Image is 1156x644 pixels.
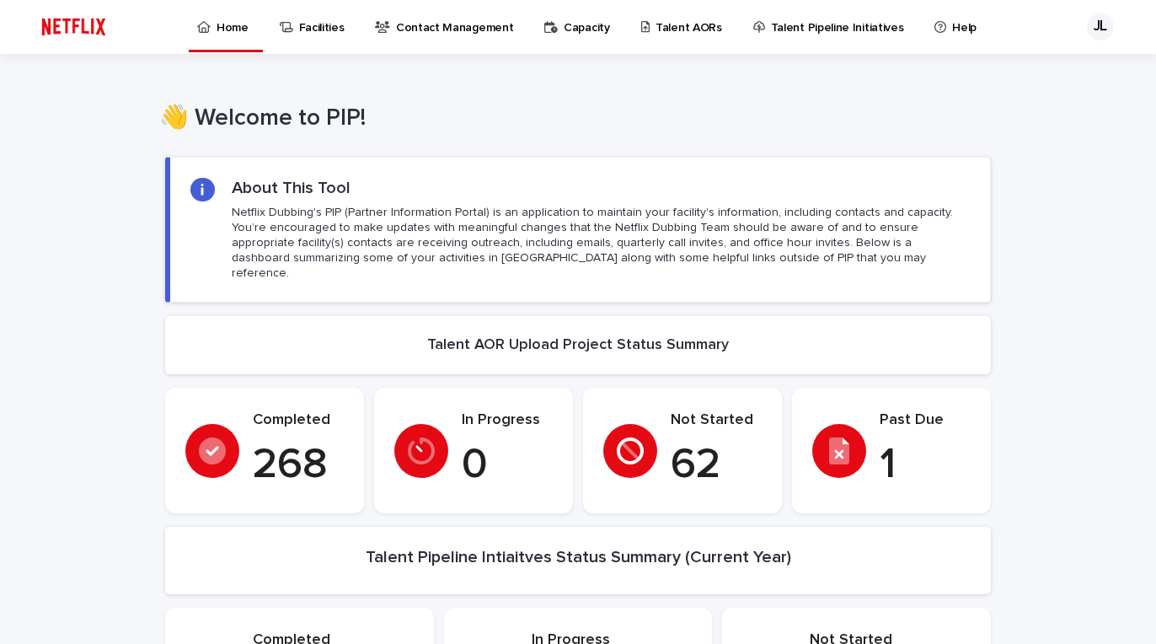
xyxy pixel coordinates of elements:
[880,440,971,491] p: 1
[232,178,351,198] h2: About This Tool
[34,10,114,44] img: ifQbXi3ZQGMSEF7WDB7W
[671,440,762,491] p: 62
[462,440,553,491] p: 0
[253,411,344,430] p: Completed
[159,105,985,133] h1: 👋 Welcome to PIP!
[253,440,344,491] p: 268
[1087,13,1114,40] div: JL
[366,547,791,567] h2: Talent Pipeline Intiaitves Status Summary (Current Year)
[232,205,970,282] p: Netflix Dubbing's PIP (Partner Information Portal) is an application to maintain your facility's ...
[880,411,971,430] p: Past Due
[671,411,762,430] p: Not Started
[462,411,553,430] p: In Progress
[427,336,729,355] h2: Talent AOR Upload Project Status Summary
